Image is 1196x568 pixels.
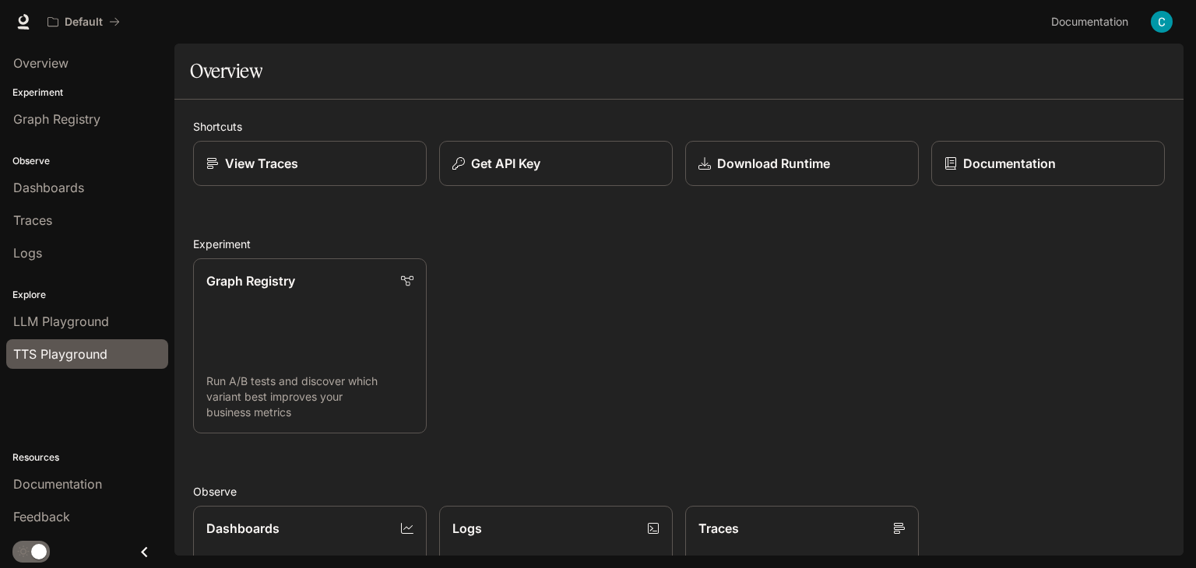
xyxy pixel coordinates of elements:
[717,154,830,173] p: Download Runtime
[193,141,427,186] a: View Traces
[963,154,1056,173] p: Documentation
[65,16,103,29] p: Default
[206,272,295,290] p: Graph Registry
[193,483,1165,500] h2: Observe
[471,154,540,173] p: Get API Key
[1045,6,1140,37] a: Documentation
[452,519,482,538] p: Logs
[439,141,673,186] button: Get API Key
[193,236,1165,252] h2: Experiment
[40,6,127,37] button: All workspaces
[1051,12,1128,32] span: Documentation
[1146,6,1177,37] button: User avatar
[225,154,298,173] p: View Traces
[931,141,1165,186] a: Documentation
[685,141,919,186] a: Download Runtime
[206,519,280,538] p: Dashboards
[1151,11,1173,33] img: User avatar
[193,118,1165,135] h2: Shortcuts
[193,258,427,433] a: Graph RegistryRun A/B tests and discover which variant best improves your business metrics
[190,55,262,86] h1: Overview
[206,373,413,420] p: Run A/B tests and discover which variant best improves your business metrics
[698,519,739,538] p: Traces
